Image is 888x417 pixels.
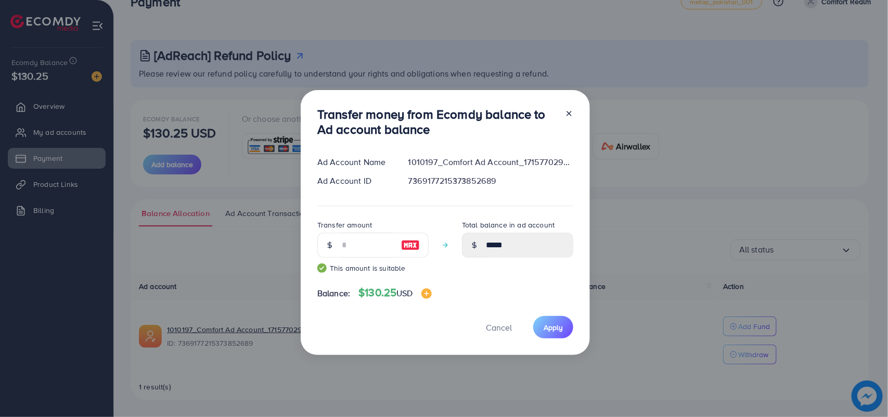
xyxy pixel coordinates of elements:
span: USD [396,287,413,299]
span: Apply [544,322,563,333]
div: 7369177215373852689 [400,175,582,187]
div: Ad Account Name [309,156,400,168]
img: image [401,239,420,251]
h4: $130.25 [358,286,432,299]
img: guide [317,263,327,273]
small: This amount is suitable [317,263,429,273]
label: Transfer amount [317,220,372,230]
img: image [421,288,432,299]
label: Total balance in ad account [462,220,555,230]
button: Apply [533,316,573,338]
span: Balance: [317,287,350,299]
span: Cancel [486,322,512,333]
div: Ad Account ID [309,175,400,187]
div: 1010197_Comfort Ad Account_1715770290925 [400,156,582,168]
button: Cancel [473,316,525,338]
h3: Transfer money from Ecomdy balance to Ad account balance [317,107,557,137]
